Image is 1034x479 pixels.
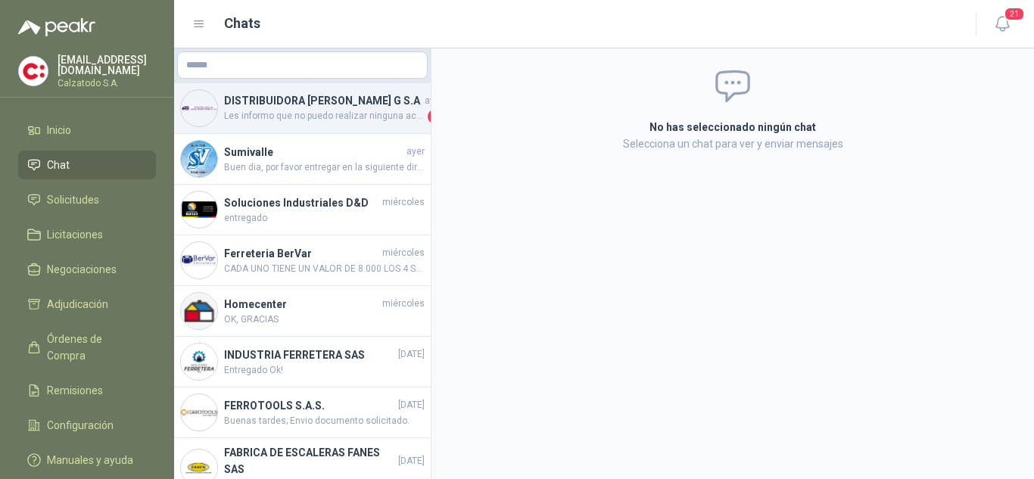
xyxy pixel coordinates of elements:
span: entregado [224,211,425,226]
a: Company LogoDISTRIBUIDORA [PERSON_NAME] G S.AayerLes informo que no puedo realizar ninguna accion... [174,83,431,134]
span: Adjudicación [47,296,108,313]
img: Company Logo [181,344,217,380]
img: Company Logo [19,57,48,86]
h4: INDUSTRIA FERRETERA SAS [224,347,395,363]
a: Solicitudes [18,185,156,214]
a: Chat [18,151,156,179]
span: miércoles [382,246,425,260]
span: Les informo que no puedo realizar ninguna accion puesto que ambas solicitudes aparecen como "Desc... [224,109,425,124]
img: Company Logo [181,90,217,126]
span: Configuración [47,417,114,434]
span: [DATE] [398,347,425,362]
span: Solicitudes [47,191,99,208]
img: Logo peakr [18,18,95,36]
span: [DATE] [398,398,425,412]
a: Remisiones [18,376,156,405]
span: OK, GRACIAS [224,313,425,327]
a: Company LogoFerreteria BerVarmiércolesCADA UNO TIENE UN VALOR DE 8.000 LOS 4 SERIAN 32.000 CON MU... [174,235,431,286]
span: Entregado Ok! [224,363,425,378]
h4: Sumivalle [224,144,403,160]
a: Manuales y ayuda [18,446,156,474]
img: Company Logo [181,191,217,228]
a: Configuración [18,411,156,440]
p: Selecciona un chat para ver y enviar mensajes [469,135,997,152]
a: Company LogoHomecentermiércolesOK, GRACIAS [174,286,431,337]
span: Chat [47,157,70,173]
button: 21 [989,11,1016,38]
a: Adjudicación [18,290,156,319]
a: Inicio [18,116,156,145]
a: Company LogoFERROTOOLS S.A.S.[DATE]Buenas tardes; Envio documento solicitado. [174,387,431,438]
span: 21 [1004,7,1025,21]
h4: DISTRIBUIDORA [PERSON_NAME] G S.A [224,92,422,109]
span: Buen dia, por favor entregar en la siguiente direccion CARRERA 23D # 10A - 35 BARRIO JUNIN [GEOGR... [224,160,425,175]
h2: No has seleccionado ningún chat [469,119,997,135]
span: Remisiones [47,382,103,399]
img: Company Logo [181,242,217,278]
span: Licitaciones [47,226,103,243]
h1: Chats [224,13,260,34]
span: [DATE] [398,454,425,468]
p: Calzatodo S.A. [58,79,156,88]
a: Company LogoINDUSTRIA FERRETERA SAS[DATE]Entregado Ok! [174,337,431,387]
h4: Homecenter [224,296,379,313]
span: Buenas tardes; Envio documento solicitado. [224,414,425,428]
span: miércoles [382,195,425,210]
a: Licitaciones [18,220,156,249]
a: Negociaciones [18,255,156,284]
h4: FABRICA DE ESCALERAS FANES SAS [224,444,395,477]
span: ayer [406,145,425,159]
span: Inicio [47,122,71,138]
a: Órdenes de Compra [18,325,156,370]
h4: Soluciones Industriales D&D [224,194,379,211]
span: 2 [428,109,443,124]
img: Company Logo [181,394,217,431]
span: Negociaciones [47,261,117,278]
span: Órdenes de Compra [47,331,142,364]
span: CADA UNO TIENE UN VALOR DE 8.000 LOS 4 SERIAN 32.000 CON MUCHO GUSTO FERRETRIA BERVAR [224,262,425,276]
span: Manuales y ayuda [47,452,133,468]
p: [EMAIL_ADDRESS][DOMAIN_NAME] [58,54,156,76]
span: ayer [425,94,443,108]
h4: FERROTOOLS S.A.S. [224,397,395,414]
h4: Ferreteria BerVar [224,245,379,262]
a: Company LogoSoluciones Industriales D&Dmiércolesentregado [174,185,431,235]
img: Company Logo [181,293,217,329]
img: Company Logo [181,141,217,177]
a: Company LogoSumivalleayerBuen dia, por favor entregar en la siguiente direccion CARRERA 23D # 10A... [174,134,431,185]
span: miércoles [382,297,425,311]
